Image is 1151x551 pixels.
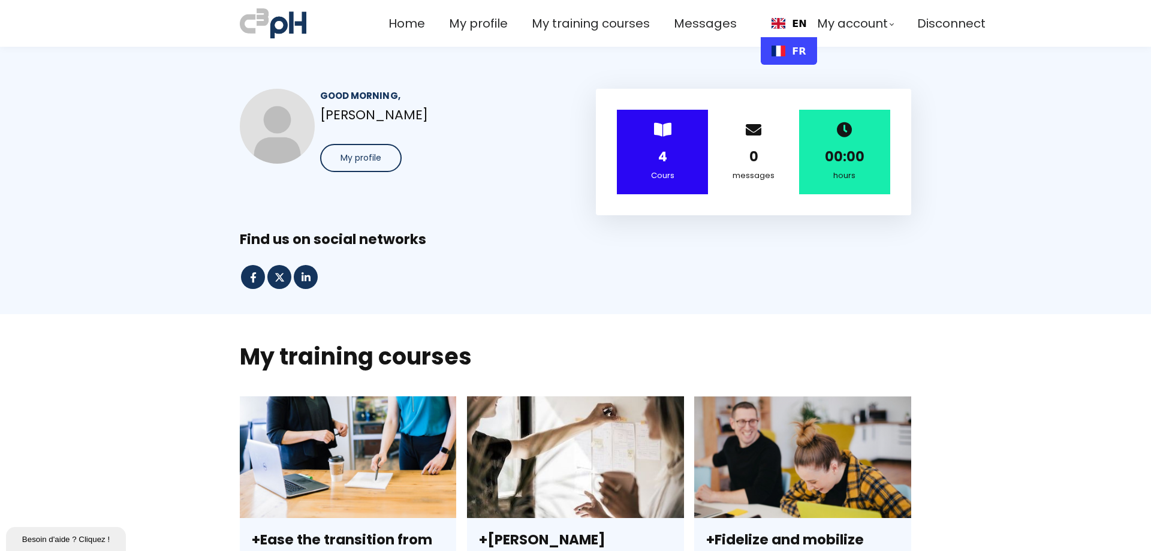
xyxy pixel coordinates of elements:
iframe: chat widget [6,525,128,551]
button: My profile [320,144,402,172]
a: Disconnect [917,14,986,34]
img: a70bc7685e0efc0bd0b04b3506828469.jpeg [240,6,306,41]
div: Language list [761,37,816,65]
h2: My training courses [240,341,911,372]
a: My profile [449,14,508,34]
a: My training courses [532,14,650,34]
div: Language Switcher [761,10,816,37]
div: Cours [632,169,693,182]
img: English flag [772,18,785,29]
strong: 0 [749,147,758,166]
a: Messages [674,14,737,34]
div: > [617,110,708,194]
img: Français flag [772,46,785,56]
span: My profile [341,152,381,164]
div: Find us on social networks [240,230,911,249]
div: Language selected: English [761,10,816,37]
div: messages [723,169,784,182]
a: EN [772,18,807,29]
div: Good morning, [320,89,555,103]
a: Home [388,14,425,34]
p: [PERSON_NAME] [320,104,555,125]
strong: 4 [658,147,667,166]
a: FR [772,46,806,57]
strong: 00:00 [825,147,864,166]
img: 68792c4a2b06c1e1d10e00c8.jpg [240,89,315,164]
div: hours [814,169,875,182]
span: My account [817,14,888,34]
